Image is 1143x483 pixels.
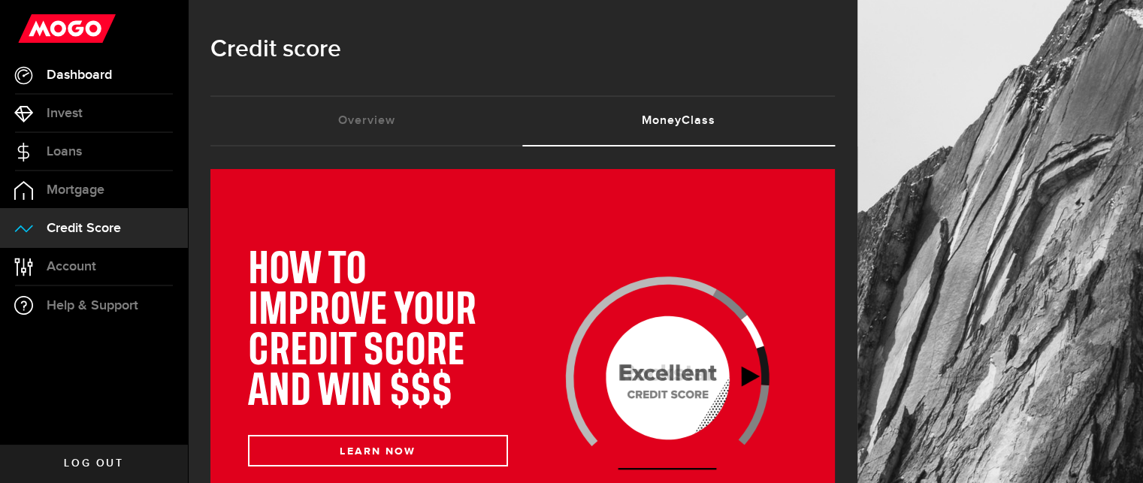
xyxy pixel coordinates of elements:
[47,68,112,82] span: Dashboard
[248,250,508,412] h1: HOW TO IMPROVE YOUR CREDIT SCORE AND WIN $$$
[210,97,523,145] a: Overview
[210,30,835,69] h1: Credit score
[12,6,57,51] button: Open LiveChat chat widget
[523,97,836,145] a: MoneyClass
[210,95,835,146] ul: Tabs Navigation
[47,183,104,197] span: Mortgage
[47,107,83,120] span: Invest
[47,299,138,312] span: Help & Support
[47,145,82,158] span: Loans
[47,260,96,273] span: Account
[64,458,123,469] span: Log out
[248,435,508,466] button: LEARN NOW
[47,222,121,235] span: Credit Score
